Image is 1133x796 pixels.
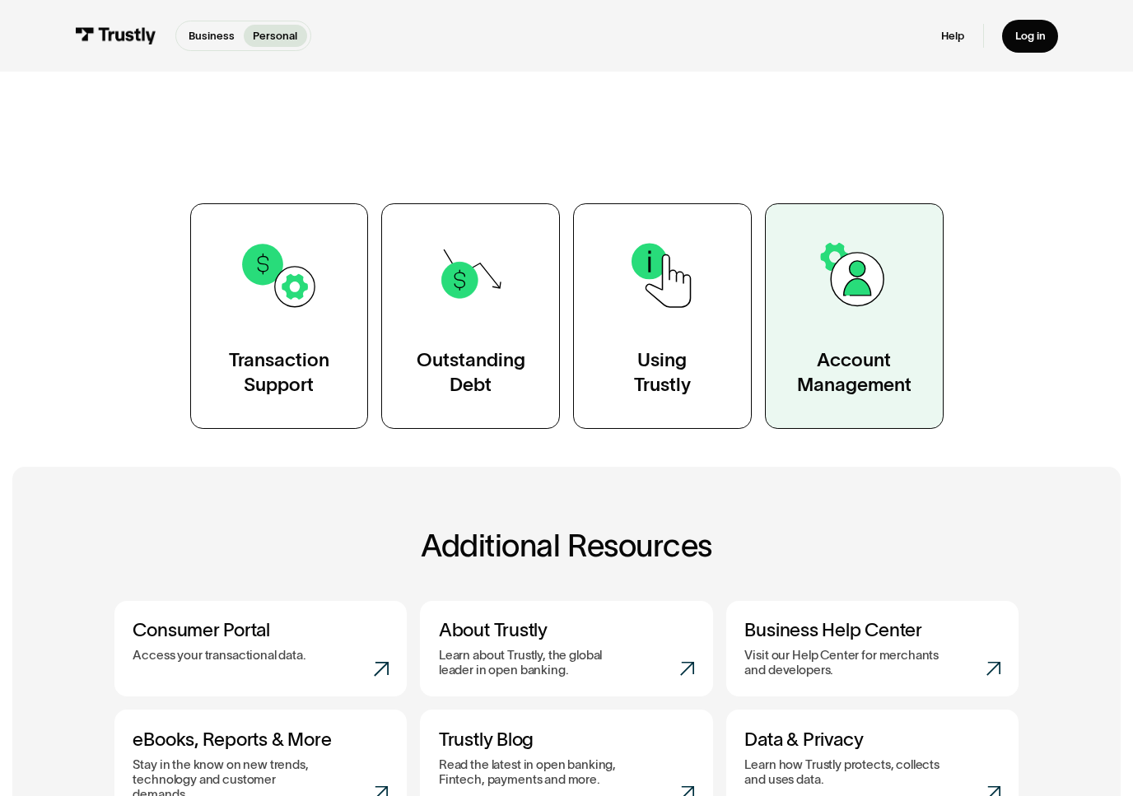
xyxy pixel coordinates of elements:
[133,729,388,751] h3: eBooks, Reports & More
[439,729,694,751] h3: Trustly Blog
[189,28,235,44] p: Business
[133,648,305,663] p: Access your transactional data.
[253,28,297,44] p: Personal
[1015,29,1046,43] div: Log in
[114,601,408,697] a: Consumer PortalAccess your transactional data.
[744,757,944,787] p: Learn how Trustly protects, collects and uses data.
[765,203,944,430] a: AccountManagement
[114,528,1019,563] h2: Additional Resources
[797,347,912,398] div: Account Management
[439,648,639,677] p: Learn about Trustly, the global leader in open banking.
[417,347,525,398] div: Outstanding Debt
[133,619,388,641] h3: Consumer Portal
[634,347,691,398] div: Using Trustly
[744,648,944,677] p: Visit our Help Center for merchants and developers.
[573,203,752,430] a: UsingTrustly
[420,601,713,697] a: About TrustlyLearn about Trustly, the global leader in open banking.
[1002,20,1057,53] a: Log in
[229,347,329,398] div: Transaction Support
[439,757,639,787] p: Read the latest in open banking, Fintech, payments and more.
[744,619,1000,641] h3: Business Help Center
[190,203,369,430] a: TransactionSupport
[726,601,1019,697] a: Business Help CenterVisit our Help Center for merchants and developers.
[75,27,156,44] img: Trustly Logo
[244,25,307,47] a: Personal
[439,619,694,641] h3: About Trustly
[941,29,964,43] a: Help
[744,729,1000,751] h3: Data & Privacy
[381,203,560,430] a: OutstandingDebt
[179,25,244,47] a: Business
